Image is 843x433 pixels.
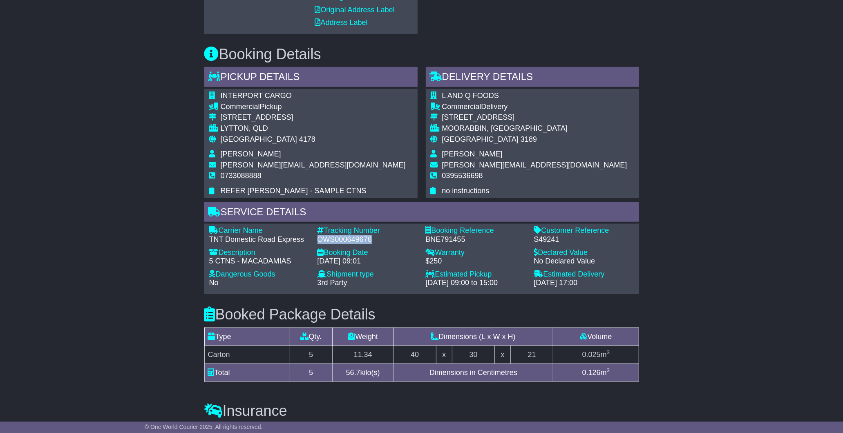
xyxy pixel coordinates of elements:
[318,257,418,266] div: [DATE] 09:01
[442,113,627,122] div: [STREET_ADDRESS]
[426,257,526,266] div: $250
[553,346,639,364] td: m
[221,92,292,100] span: INTERPORT CARGO
[221,124,406,133] div: LYTTON, QLD
[221,135,297,143] span: [GEOGRAPHIC_DATA]
[426,270,526,279] div: Estimated Pickup
[204,67,418,89] div: Pickup Details
[495,346,511,364] td: x
[442,124,627,133] div: MOORABBIN, [GEOGRAPHIC_DATA]
[394,364,553,382] td: Dimensions in Centimetres
[318,279,347,287] span: 3rd Party
[318,270,418,279] div: Shipment type
[452,346,495,364] td: 30
[204,346,290,364] td: Carton
[290,328,333,346] td: Qty.
[442,135,519,143] span: [GEOGRAPHIC_DATA]
[315,6,395,14] a: Original Address Label
[510,346,553,364] td: 21
[204,403,639,419] h3: Insurance
[346,368,360,377] span: 56.7
[534,248,634,257] div: Declared Value
[534,226,634,235] div: Customer Reference
[426,226,526,235] div: Booking Reference
[534,235,634,244] div: S49241
[318,226,418,235] div: Tracking Number
[221,161,406,169] span: [PERSON_NAME][EMAIL_ADDRESS][DOMAIN_NAME]
[426,279,526,288] div: [DATE] 09:00 to 15:00
[582,350,601,359] span: 0.025
[145,424,263,430] span: © One World Courier 2025. All rights reserved.
[534,257,634,266] div: No Declared Value
[426,235,526,244] div: BNE791455
[221,172,262,180] span: 0733088888
[394,328,553,346] td: Dimensions (L x W x H)
[553,364,639,382] td: m
[318,248,418,257] div: Booking Date
[436,346,452,364] td: x
[607,349,610,355] sup: 3
[426,248,526,257] div: Warranty
[394,346,436,364] td: 40
[290,346,333,364] td: 5
[521,135,537,143] span: 3189
[442,172,483,180] span: 0395536698
[333,328,394,346] td: Weight
[315,18,368,27] a: Address Label
[221,103,406,112] div: Pickup
[442,103,627,112] div: Delivery
[290,364,333,382] td: 5
[221,103,260,111] span: Commercial
[333,346,394,364] td: 11.34
[442,103,481,111] span: Commercial
[209,257,309,266] div: 5 CTNS - MACADAMIAS
[607,367,610,373] sup: 3
[534,270,634,279] div: Estimated Delivery
[553,328,639,346] td: Volume
[442,150,503,158] span: [PERSON_NAME]
[221,187,367,195] span: REFER [PERSON_NAME] - SAMPLE CTNS
[204,46,639,62] h3: Booking Details
[204,202,639,224] div: Service Details
[209,270,309,279] div: Dangerous Goods
[582,368,601,377] span: 0.126
[221,150,281,158] span: [PERSON_NAME]
[209,248,309,257] div: Description
[534,279,634,288] div: [DATE] 17:00
[442,92,499,100] span: L AND Q FOODS
[299,135,315,143] span: 4178
[209,235,309,244] div: TNT Domestic Road Express
[426,67,639,89] div: Delivery Details
[442,187,490,195] span: no instructions
[333,364,394,382] td: kilo(s)
[318,235,418,244] div: OWS000649676
[204,306,639,323] h3: Booked Package Details
[442,161,627,169] span: [PERSON_NAME][EMAIL_ADDRESS][DOMAIN_NAME]
[221,113,406,122] div: [STREET_ADDRESS]
[209,279,219,287] span: No
[209,226,309,235] div: Carrier Name
[204,364,290,382] td: Total
[204,328,290,346] td: Type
